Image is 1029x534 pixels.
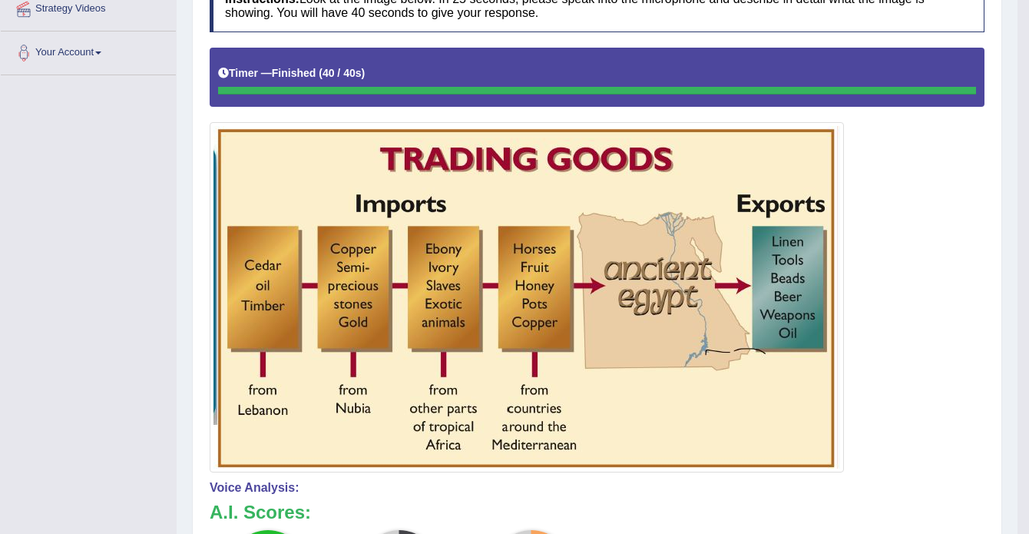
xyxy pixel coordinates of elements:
b: A.I. Scores: [210,502,311,522]
h4: Voice Analysis: [210,481,984,495]
b: 40 / 40s [323,67,362,79]
a: Your Account [1,32,176,70]
b: Finished [272,67,316,79]
b: ( [319,67,323,79]
h5: Timer — [218,68,365,79]
b: ) [362,67,366,79]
